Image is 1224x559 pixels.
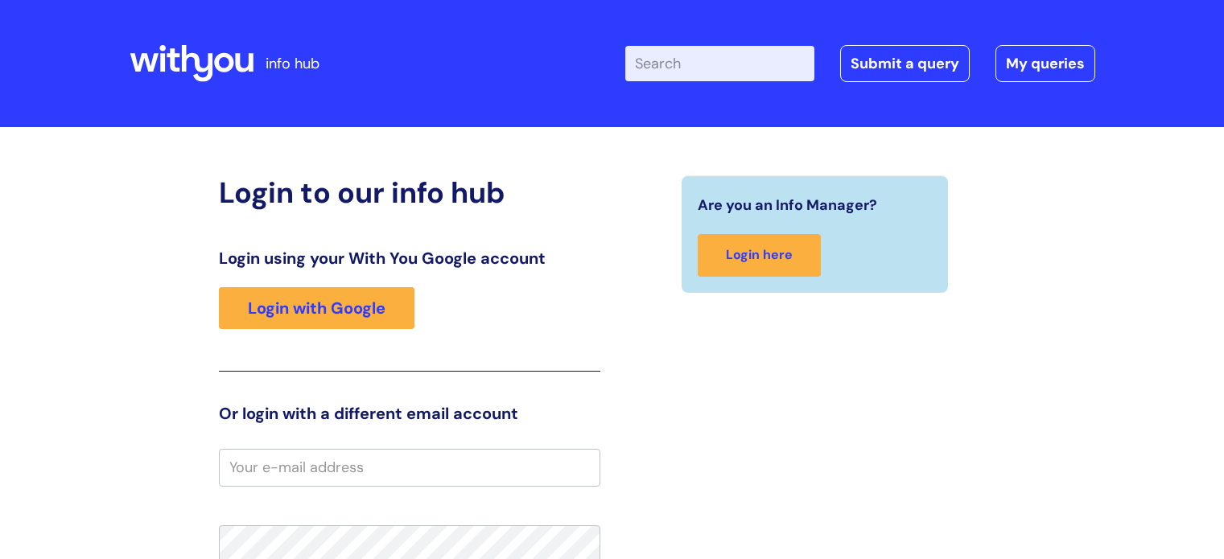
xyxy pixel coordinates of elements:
[219,404,600,423] h3: Or login with a different email account
[219,449,600,486] input: Your e-mail address
[995,45,1095,82] a: My queries
[625,46,814,81] input: Search
[840,45,970,82] a: Submit a query
[698,234,821,277] a: Login here
[219,287,414,329] a: Login with Google
[219,175,600,210] h2: Login to our info hub
[266,51,319,76] p: info hub
[698,192,877,218] span: Are you an Info Manager?
[219,249,600,268] h3: Login using your With You Google account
